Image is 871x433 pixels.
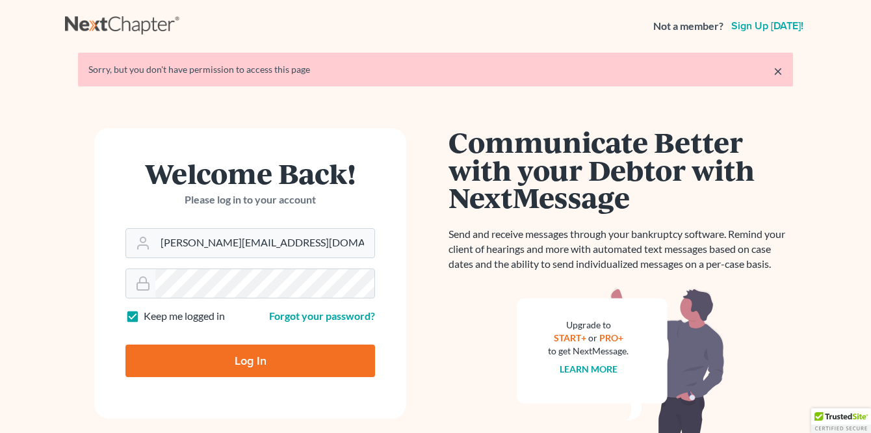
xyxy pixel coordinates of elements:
span: or [588,332,597,343]
label: Keep me logged in [144,309,225,324]
input: Email Address [155,229,374,257]
a: START+ [554,332,586,343]
a: PRO+ [599,332,623,343]
strong: Not a member? [653,19,723,34]
div: to get NextMessage. [548,345,629,358]
p: Please log in to your account [125,192,375,207]
a: × [773,63,783,79]
h1: Communicate Better with your Debtor with NextMessage [448,128,793,211]
h1: Welcome Back! [125,159,375,187]
div: Sorry, but you don't have permission to access this page [88,63,783,76]
div: TrustedSite Certified [811,408,871,433]
a: Learn more [560,363,617,374]
div: Upgrade to [548,319,629,332]
input: Log In [125,345,375,377]
p: Send and receive messages through your bankruptcy software. Remind your client of hearings and mo... [448,227,793,272]
a: Sign up [DATE]! [729,21,806,31]
a: Forgot your password? [269,309,375,322]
